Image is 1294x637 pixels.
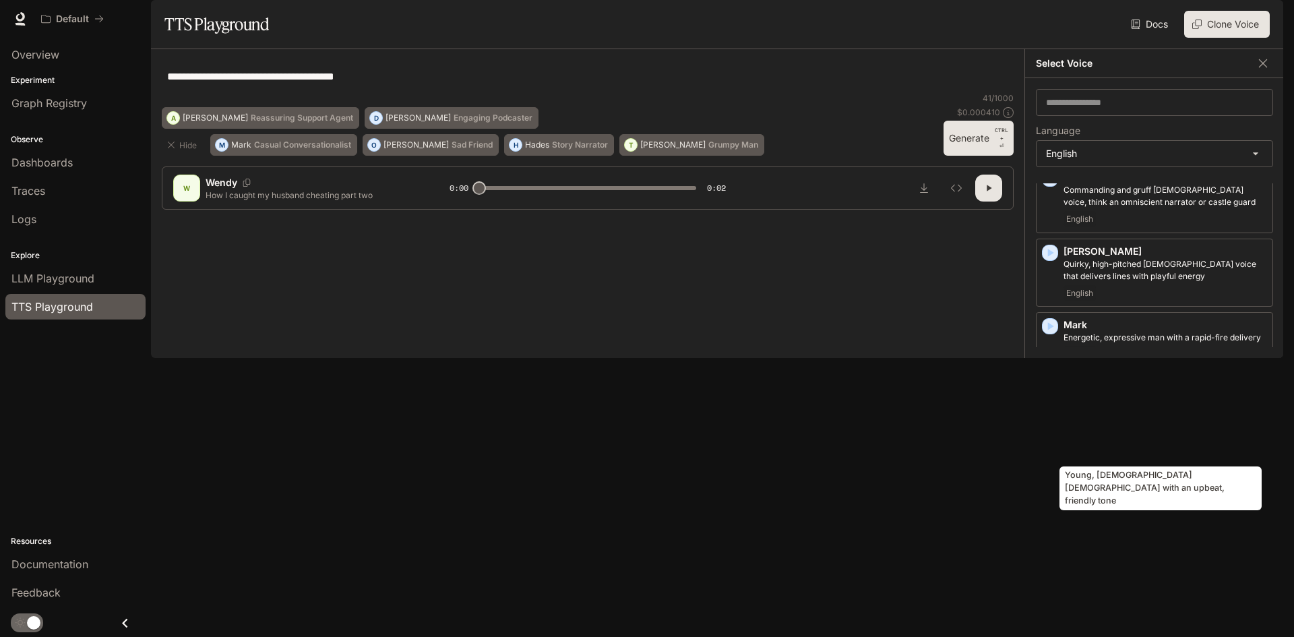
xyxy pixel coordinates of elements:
[1064,285,1096,301] span: English
[1064,184,1267,208] p: Commanding and gruff male voice, think an omniscient narrator or castle guard
[386,114,451,122] p: [PERSON_NAME]
[995,126,1008,150] p: ⏎
[1064,318,1267,332] p: Mark
[216,134,228,156] div: M
[1064,258,1267,282] p: Quirky, high-pitched female voice that delivers lines with playful energy
[1064,332,1267,344] p: Energetic, expressive man with a rapid-fire delivery
[206,176,237,189] p: Wendy
[363,134,499,156] button: O[PERSON_NAME]Sad Friend
[1064,346,1096,363] span: English
[183,114,248,122] p: [PERSON_NAME]
[625,134,637,156] div: T
[510,134,522,156] div: H
[164,11,269,38] h1: TTS Playground
[944,121,1014,156] button: GenerateCTRL +⏎
[504,134,614,156] button: HHadesStory Narrator
[525,141,549,149] p: Hades
[707,181,726,195] span: 0:02
[162,107,359,129] button: A[PERSON_NAME]Reassuring Support Agent
[365,107,538,129] button: D[PERSON_NAME]Engaging Podcaster
[708,141,758,149] p: Grumpy Man
[1128,11,1173,38] a: Docs
[452,141,493,149] p: Sad Friend
[957,107,1000,118] p: $ 0.000410
[206,189,417,201] p: How I caught my husband cheating part two
[35,5,110,32] button: All workspaces
[983,92,1014,104] p: 41 / 1000
[640,141,706,149] p: [PERSON_NAME]
[943,175,970,202] button: Inspect
[370,107,382,129] div: D
[231,141,251,149] p: Mark
[995,126,1008,142] p: CTRL +
[167,107,179,129] div: A
[911,175,937,202] button: Download audio
[1184,11,1270,38] button: Clone Voice
[368,134,380,156] div: O
[1059,466,1262,510] div: Young, [DEMOGRAPHIC_DATA] [DEMOGRAPHIC_DATA] with an upbeat, friendly tone
[237,179,256,187] button: Copy Voice ID
[552,141,608,149] p: Story Narrator
[454,114,532,122] p: Engaging Podcaster
[450,181,468,195] span: 0:00
[1064,211,1096,227] span: English
[56,13,89,25] p: Default
[383,141,449,149] p: [PERSON_NAME]
[619,134,764,156] button: T[PERSON_NAME]Grumpy Man
[210,134,357,156] button: MMarkCasual Conversationalist
[1064,245,1267,258] p: [PERSON_NAME]
[251,114,353,122] p: Reassuring Support Agent
[1037,141,1272,166] div: English
[176,177,197,199] div: W
[1036,126,1080,135] p: Language
[254,141,351,149] p: Casual Conversationalist
[162,134,205,156] button: Hide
